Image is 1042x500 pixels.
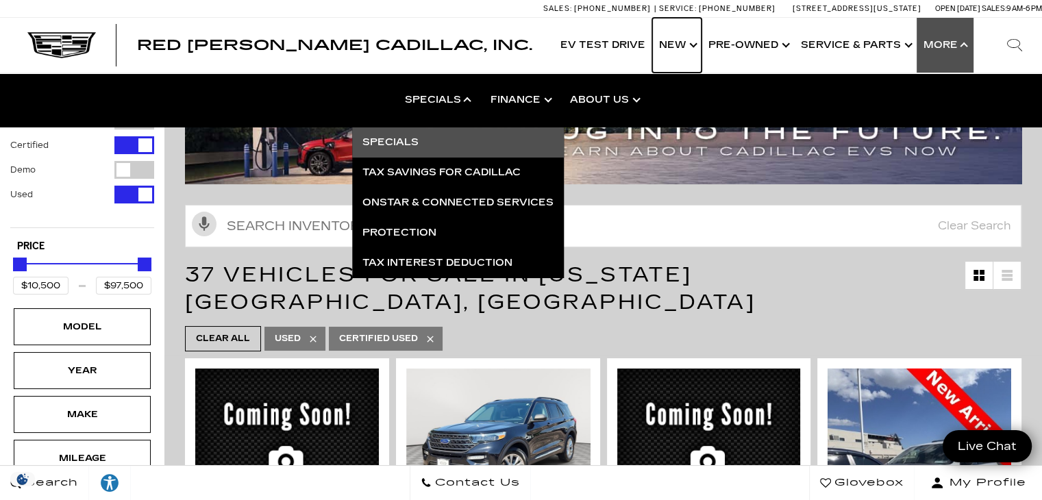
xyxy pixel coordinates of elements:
label: Certified [10,138,49,152]
div: ModelModel [14,308,151,345]
div: Maximum Price [138,258,151,271]
a: Pre-Owned [702,18,794,73]
span: My Profile [944,473,1026,492]
div: Explore your accessibility options [89,473,130,493]
span: Certified Used [339,330,418,347]
a: About Us [560,73,648,127]
input: Search Inventory [185,205,1021,247]
span: Used [275,330,301,347]
a: OnStar & Connected Services [352,188,564,218]
span: Contact Us [432,473,520,492]
label: Used [10,188,33,201]
a: Explore your accessibility options [89,466,131,500]
span: 37 Vehicles for Sale in [US_STATE][GEOGRAPHIC_DATA], [GEOGRAPHIC_DATA] [185,262,755,314]
input: Maximum [96,277,151,295]
div: Mileage [48,451,116,466]
input: Minimum [13,277,69,295]
span: Sales: [543,4,572,13]
img: Cadillac Dark Logo with Cadillac White Text [27,32,96,58]
button: Open user profile menu [915,466,1042,500]
span: [PHONE_NUMBER] [574,4,651,13]
button: More [917,18,973,73]
a: Finance [480,73,560,127]
div: Year [48,363,116,378]
div: Price [13,253,151,295]
section: Click to Open Cookie Consent Modal [7,472,38,486]
a: Tax Interest Deduction [352,248,564,278]
a: Grid View [965,262,993,289]
a: Contact Us [410,466,531,500]
a: New [652,18,702,73]
span: Open [DATE] [935,4,980,13]
a: Protection [352,218,564,248]
a: Live Chat [943,430,1032,462]
div: Minimum Price [13,258,27,271]
span: Search [21,473,78,492]
div: Filter by Vehicle Type [10,87,154,227]
span: Sales: [982,4,1006,13]
a: Service & Parts [794,18,917,73]
svg: Click to toggle on voice search [192,212,216,236]
span: 9 AM-6 PM [1006,4,1042,13]
span: [PHONE_NUMBER] [699,4,776,13]
span: Live Chat [951,438,1024,454]
img: Opt-Out Icon [7,472,38,486]
div: MakeMake [14,396,151,433]
a: Specials [395,73,480,127]
div: Make [48,407,116,422]
a: Service: [PHONE_NUMBER] [654,5,779,12]
a: Sales: [PHONE_NUMBER] [543,5,654,12]
span: Red [PERSON_NAME] Cadillac, Inc. [137,37,532,53]
a: [STREET_ADDRESS][US_STATE] [793,4,921,13]
div: YearYear [14,352,151,389]
span: Service: [659,4,697,13]
label: Demo [10,163,36,177]
h5: Price [17,240,147,253]
a: Red [PERSON_NAME] Cadillac, Inc. [137,38,532,52]
span: Clear All [196,330,250,347]
div: MileageMileage [14,440,151,477]
div: Model [48,319,116,334]
a: Glovebox [809,466,915,500]
a: Tax Savings for Cadillac [352,158,564,188]
a: Specials [352,127,564,158]
a: EV Test Drive [554,18,652,73]
span: Glovebox [831,473,904,492]
img: ev-blog-post-banners4 [185,94,1032,184]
